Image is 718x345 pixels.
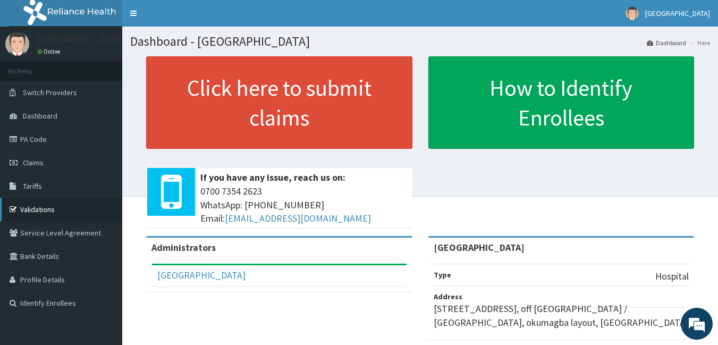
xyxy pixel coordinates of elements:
[647,38,686,47] a: Dashboard
[151,241,216,254] b: Administrators
[434,292,462,301] b: Address
[225,212,371,224] a: [EMAIL_ADDRESS][DOMAIN_NAME]
[23,158,44,167] span: Claims
[146,56,412,149] a: Click here to submit claims
[23,181,42,191] span: Tariffs
[428,56,695,149] a: How to Identify Enrollees
[434,270,451,280] b: Type
[200,184,407,225] span: 0700 7354 2623 WhatsApp: [PHONE_NUMBER] Email:
[434,241,525,254] strong: [GEOGRAPHIC_DATA]
[130,35,710,48] h1: Dashboard - [GEOGRAPHIC_DATA]
[626,7,639,20] img: User Image
[37,48,63,55] a: Online
[645,9,710,18] span: [GEOGRAPHIC_DATA]
[23,88,77,97] span: Switch Providers
[37,35,125,44] p: [GEOGRAPHIC_DATA]
[5,32,29,56] img: User Image
[434,302,689,329] p: [STREET_ADDRESS], off [GEOGRAPHIC_DATA] / [GEOGRAPHIC_DATA], okumagba layout, [GEOGRAPHIC_DATA]
[200,171,345,183] b: If you have any issue, reach us on:
[655,270,689,283] p: Hospital
[687,38,710,47] li: Here
[23,111,57,121] span: Dashboard
[157,269,246,281] a: [GEOGRAPHIC_DATA]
